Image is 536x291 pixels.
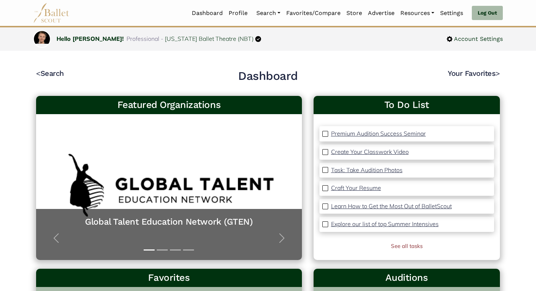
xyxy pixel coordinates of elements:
[283,5,343,21] a: Favorites/Compare
[144,246,155,254] button: Slide 1
[226,5,250,21] a: Profile
[331,220,439,228] p: Explore our list of top Summer Intensives
[331,184,381,191] p: Craft Your Resume
[331,147,409,157] a: Create Your Classwork Video
[331,166,403,175] a: Task: Take Audition Photos
[447,34,503,44] a: Account Settings
[253,5,283,21] a: Search
[448,69,500,78] a: Your Favorites>
[161,35,163,42] span: -
[331,183,381,193] a: Craft Your Resume
[391,242,423,249] a: See all tasks
[331,130,426,137] p: Premium Audition Success Seminar
[397,5,437,21] a: Resources
[437,5,466,21] a: Settings
[183,246,194,254] button: Slide 4
[331,202,452,211] a: Learn How to Get the Most Out of BalletScout
[127,35,159,42] span: Professional
[331,202,452,210] p: Learn How to Get the Most Out of BalletScout
[189,5,226,21] a: Dashboard
[238,69,298,84] h2: Dashboard
[365,5,397,21] a: Advertise
[319,272,494,284] h3: Auditions
[36,69,40,78] code: <
[34,31,50,44] img: profile picture
[472,6,503,20] a: Log Out
[57,35,124,42] a: Hello [PERSON_NAME]!
[331,129,426,139] a: Premium Audition Success Seminar
[170,246,181,254] button: Slide 3
[42,272,296,284] h3: Favorites
[343,5,365,21] a: Store
[319,99,494,111] a: To Do List
[331,166,403,174] p: Task: Take Audition Photos
[157,246,168,254] button: Slide 2
[36,69,64,78] a: <Search
[331,148,409,155] p: Create Your Classwork Video
[453,34,503,44] span: Account Settings
[496,69,500,78] code: >
[165,35,254,42] a: [US_STATE] Ballet Theatre (NBT)
[331,220,439,229] a: Explore our list of top Summer Intensives
[42,99,296,111] h3: Featured Organizations
[43,216,295,228] a: Global Talent Education Network (GTEN)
